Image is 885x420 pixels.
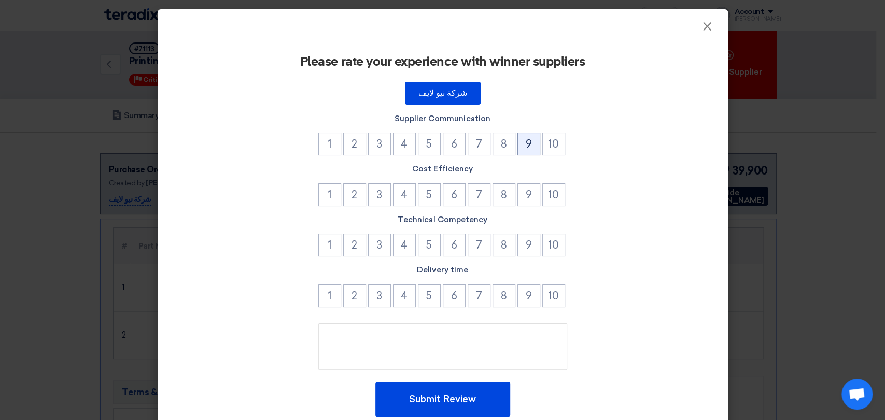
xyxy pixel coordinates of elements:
[343,234,366,256] button: 2
[187,55,699,69] h2: Please rate your experience with winner suppliers
[468,183,490,206] button: 7
[187,113,699,125] label: Supplier Communication
[343,284,366,307] button: 2
[694,17,721,37] button: Close
[517,284,540,307] button: 9
[493,183,515,206] button: 8
[318,284,341,307] button: 1
[318,133,341,155] button: 1
[493,133,515,155] button: 8
[517,133,540,155] button: 9
[517,234,540,256] button: 9
[841,379,873,410] a: Open chat
[418,284,441,307] button: 5
[468,133,490,155] button: 7
[368,234,391,256] button: 3
[517,183,540,206] button: 9
[702,19,712,39] span: ×
[493,234,515,256] button: 8
[393,234,416,256] button: 4
[418,133,441,155] button: 5
[368,133,391,155] button: 3
[443,183,466,206] button: 6
[542,133,565,155] button: 10
[393,133,416,155] button: 4
[542,284,565,307] button: 10
[443,284,466,307] button: 6
[542,234,565,256] button: 10
[542,183,565,206] button: 10
[468,234,490,256] button: 7
[393,284,416,307] button: 4
[318,234,341,256] button: 1
[443,133,466,155] button: 6
[368,183,391,206] button: 3
[393,183,416,206] button: 4
[343,183,366,206] button: 2
[418,183,441,206] button: 5
[375,382,510,417] button: Submit Review
[343,133,366,155] button: 2
[468,284,490,307] button: 7
[318,183,341,206] button: 1
[493,284,515,307] button: 8
[405,82,481,105] button: شركة نيو لايف
[418,234,441,256] button: 5
[187,214,699,226] label: Technical Competency
[187,163,699,175] label: Cost Efficiency
[187,264,699,276] label: Delivery time
[368,284,391,307] button: 3
[443,234,466,256] button: 6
